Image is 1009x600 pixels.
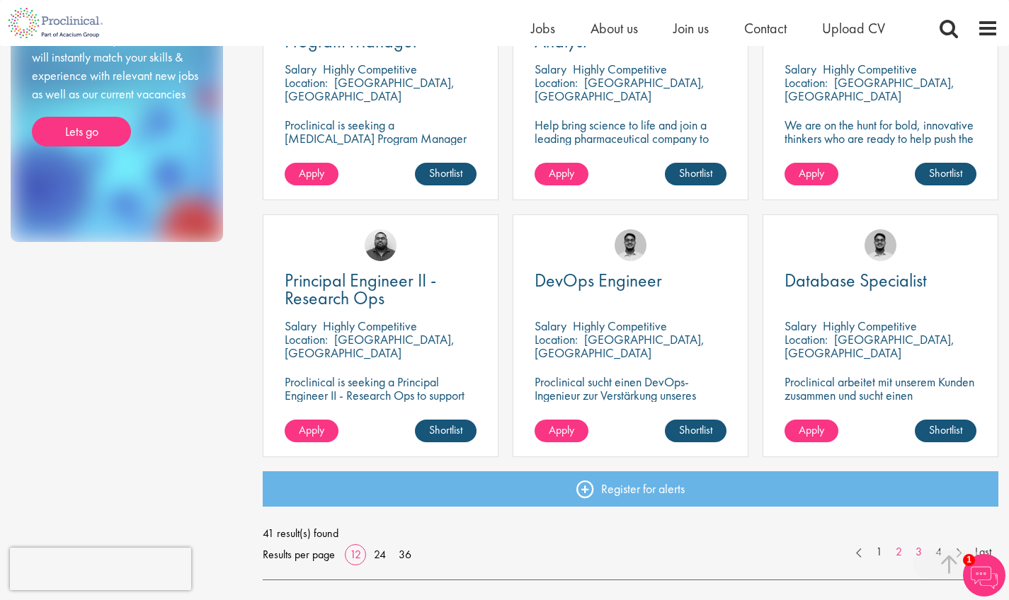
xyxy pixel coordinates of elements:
span: Results per page [263,544,335,565]
span: Location: [535,331,578,347]
span: Principal Engineer II - Research Ops [285,268,436,310]
a: Join us [673,19,709,37]
a: 36 [394,547,416,562]
a: About us [591,19,638,37]
span: Salary [285,318,317,334]
a: Senior Quality Control Analyst [535,15,726,50]
a: 12 [345,547,366,562]
a: Jobs [531,19,555,37]
img: Chatbot [963,554,1005,596]
div: Send Proclinical your cv now! We will instantly match your skills & experience with relevant new ... [32,30,202,147]
a: Last [968,544,998,560]
a: Shortlist [415,420,477,442]
span: Location: [285,331,328,347]
a: 1 [869,544,889,560]
p: Proclinical arbeitet mit unserem Kunden zusammen und sucht einen Datenbankspezialisten zur Verstä... [785,375,976,442]
a: 4 [928,544,949,560]
span: Salary [535,318,566,334]
a: Lets go [32,117,131,146]
p: [GEOGRAPHIC_DATA], [GEOGRAPHIC_DATA] [785,74,954,104]
p: [GEOGRAPHIC_DATA], [GEOGRAPHIC_DATA] [285,331,455,361]
span: Location: [535,74,578,91]
a: [MEDICAL_DATA] Program Manager [285,15,477,50]
a: Upload CV [822,19,885,37]
p: Highly Competitive [823,318,917,334]
a: Shortlist [665,420,726,442]
p: Highly Competitive [823,61,917,77]
p: Highly Competitive [323,318,417,334]
a: Apply [285,420,338,442]
p: [GEOGRAPHIC_DATA], [GEOGRAPHIC_DATA] [535,74,705,104]
a: Shortlist [915,420,976,442]
a: Contact [744,19,787,37]
span: 41 result(s) found [263,523,998,544]
span: Apply [549,422,574,437]
a: 24 [369,547,391,562]
p: Highly Competitive [573,318,667,334]
a: Apply [785,420,838,442]
span: Database Specialist [785,268,927,292]
p: [GEOGRAPHIC_DATA], [GEOGRAPHIC_DATA] [285,74,455,104]
a: Principal Engineer II - Research Ops [285,272,477,307]
a: 3 [908,544,929,560]
p: Highly Competitive [573,61,667,77]
a: Apply [535,163,588,185]
p: Proclinical is seeking a [MEDICAL_DATA] Program Manager to join our client's team for an exciting... [285,118,477,199]
a: Apply [285,163,338,185]
p: Proclinical sucht einen DevOps-Ingenieur zur Verstärkung unseres Kundenteams in [GEOGRAPHIC_DATA]. [535,375,726,429]
img: Ashley Bennett [365,229,397,261]
a: Apply [785,163,838,185]
span: Salary [785,61,816,77]
span: Salary [535,61,566,77]
span: Location: [285,74,328,91]
a: Shortlist [665,163,726,185]
a: Shortlist [415,163,477,185]
a: Apply [535,420,588,442]
span: Apply [549,166,574,180]
a: DevOps Engineer [535,272,726,289]
p: We are on the hunt for bold, innovative thinkers who are ready to help push the boundaries of sci... [785,118,976,172]
p: [GEOGRAPHIC_DATA], [GEOGRAPHIC_DATA] [785,331,954,361]
img: Timothy Deschamps [615,229,646,261]
span: Salary [285,61,317,77]
iframe: reCAPTCHA [10,548,191,590]
span: Apply [799,166,824,180]
p: Help bring science to life and join a leading pharmaceutical company to play a key role in delive... [535,118,726,185]
span: Salary [785,318,816,334]
img: Timothy Deschamps [865,229,896,261]
a: Shortlist [915,163,976,185]
span: Location: [785,331,828,347]
p: Highly Competitive [323,61,417,77]
span: Apply [799,422,824,437]
span: 1 [963,554,975,566]
span: Location: [785,74,828,91]
span: Apply [299,166,324,180]
p: Proclinical is seeking a Principal Engineer II - Research Ops to support external engineering pro... [285,375,477,442]
a: Register for alerts [263,471,998,507]
a: Database Specialist [785,272,976,289]
p: [GEOGRAPHIC_DATA], [GEOGRAPHIC_DATA] [535,331,705,361]
span: DevOps Engineer [535,268,662,292]
a: 2 [889,544,909,560]
span: Apply [299,422,324,437]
